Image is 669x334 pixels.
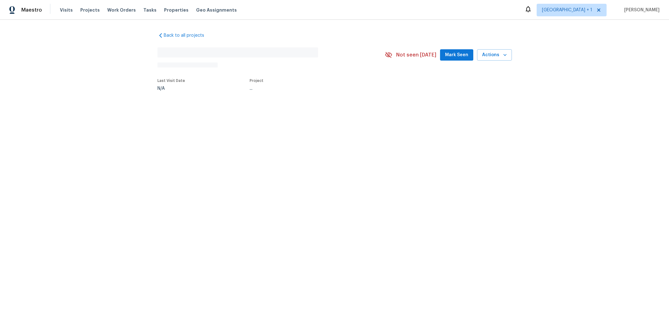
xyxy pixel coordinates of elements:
span: Not seen [DATE] [396,52,436,58]
span: Project [250,79,263,83]
span: Maestro [21,7,42,13]
span: Projects [80,7,100,13]
span: Tasks [143,8,157,12]
span: Visits [60,7,73,13]
a: Back to all projects [157,32,218,39]
span: Work Orders [107,7,136,13]
span: Mark Seen [445,51,468,59]
div: N/A [157,86,185,91]
span: Last Visit Date [157,79,185,83]
span: Actions [482,51,507,59]
div: ... [250,86,370,91]
span: Properties [164,7,188,13]
button: Actions [477,49,512,61]
span: Geo Assignments [196,7,237,13]
span: [GEOGRAPHIC_DATA] + 1 [542,7,592,13]
span: [PERSON_NAME] [622,7,660,13]
button: Mark Seen [440,49,473,61]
